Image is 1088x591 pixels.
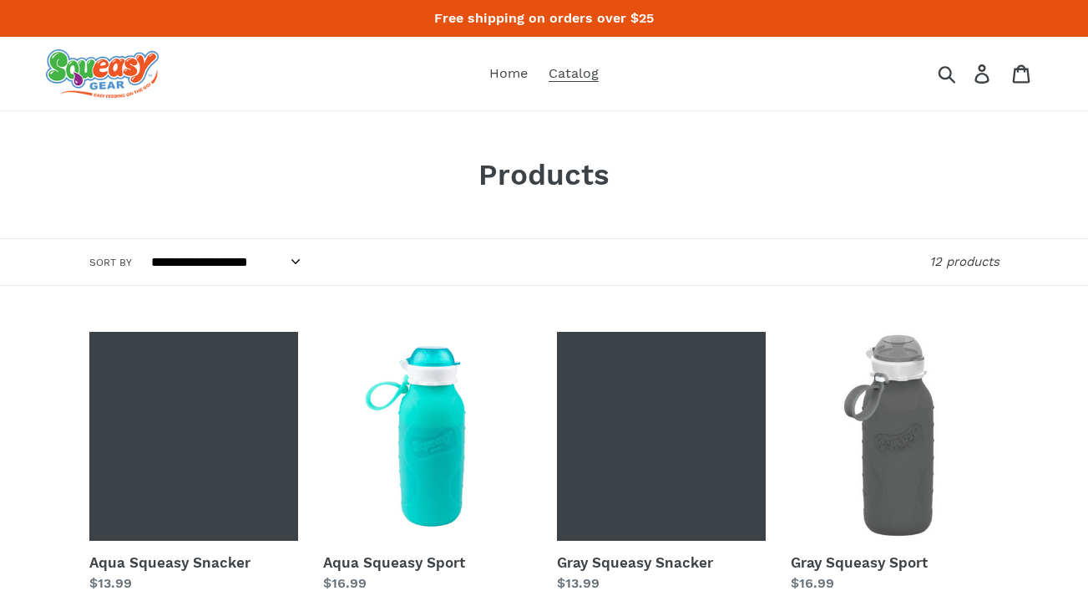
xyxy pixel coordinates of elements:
img: squeasy gear snacker portable food pouch [46,49,159,98]
label: Sort by [89,255,132,270]
a: Catalog [540,61,607,86]
a: Home [481,61,536,86]
span: 12 products [929,254,999,269]
span: Home [489,65,528,82]
span: Products [478,157,610,192]
span: Catalog [549,65,599,82]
